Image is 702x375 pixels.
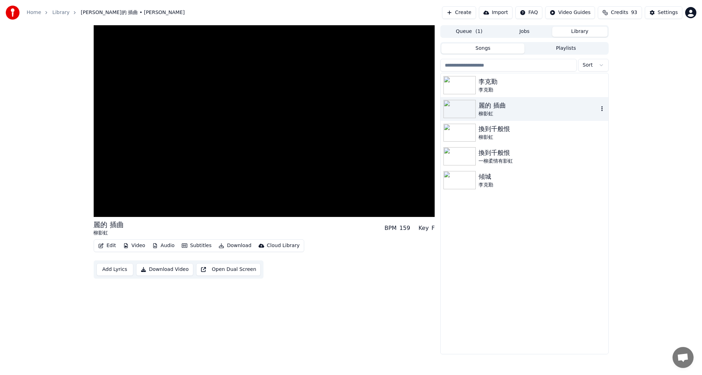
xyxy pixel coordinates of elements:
[81,9,185,16] span: [PERSON_NAME]的 插曲 • [PERSON_NAME]
[120,241,148,251] button: Video
[94,220,124,230] div: 麗的 插曲
[479,101,598,110] div: 麗的 插曲
[27,9,185,16] nav: breadcrumb
[441,43,524,54] button: Songs
[598,6,642,19] button: Credits93
[479,6,513,19] button: Import
[149,241,178,251] button: Audio
[96,263,133,276] button: Add Lyrics
[479,148,605,158] div: 換到千般恨
[479,110,598,117] div: 柳影虹
[94,230,124,237] div: 柳影虹
[6,6,20,20] img: youka
[479,158,605,165] div: 一柳柔情有影虹
[479,124,605,134] div: 換到千般恨
[196,263,261,276] button: Open Dual Screen
[497,27,552,37] button: Jobs
[27,9,41,16] a: Home
[419,224,429,232] div: Key
[385,224,396,232] div: BPM
[611,9,628,16] span: Credits
[475,28,482,35] span: ( 1 )
[583,62,593,69] span: Sort
[136,263,193,276] button: Download Video
[658,9,678,16] div: Settings
[95,241,119,251] button: Edit
[441,27,497,37] button: Queue
[432,224,435,232] div: F
[545,6,595,19] button: Video Guides
[631,9,637,16] span: 93
[479,172,605,182] div: 傾城
[400,224,410,232] div: 159
[524,43,608,54] button: Playlists
[479,182,605,189] div: 李克勤
[479,77,605,87] div: 李克勤
[645,6,682,19] button: Settings
[442,6,476,19] button: Create
[479,134,605,141] div: 柳影虹
[479,87,605,94] div: 李克勤
[179,241,214,251] button: Subtitles
[552,27,608,37] button: Library
[267,242,300,249] div: Cloud Library
[216,241,254,251] button: Download
[515,6,542,19] button: FAQ
[52,9,69,16] a: Library
[673,347,694,368] div: Open chat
